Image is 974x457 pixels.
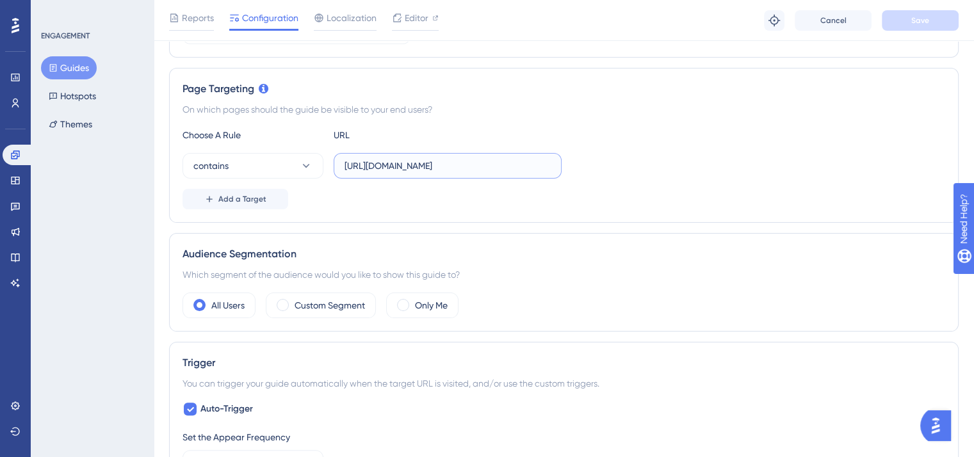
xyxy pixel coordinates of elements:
span: Configuration [242,10,298,26]
span: Auto-Trigger [200,401,253,417]
iframe: UserGuiding AI Assistant Launcher [920,406,959,445]
button: Cancel [795,10,872,31]
span: Cancel [820,15,847,26]
button: Hotspots [41,84,104,108]
input: yourwebsite.com/path [345,159,551,173]
div: Set the Appear Frequency [183,429,945,445]
label: Custom Segment [295,298,365,313]
div: Page Targeting [183,81,945,97]
button: Save [882,10,959,31]
span: Add a Target [218,194,266,204]
span: Save [911,15,929,26]
span: Localization [327,10,377,26]
span: Editor [405,10,428,26]
div: On which pages should the guide be visible to your end users? [183,102,945,117]
button: Guides [41,56,97,79]
button: Themes [41,113,100,136]
span: Need Help? [30,3,80,19]
span: contains [193,158,229,173]
span: Reports [182,10,214,26]
div: Audience Segmentation [183,246,945,262]
div: Choose A Rule [183,127,323,143]
label: All Users [211,298,245,313]
div: ENGAGEMENT [41,31,90,41]
div: URL [334,127,475,143]
div: You can trigger your guide automatically when the target URL is visited, and/or use the custom tr... [183,376,945,391]
button: Add a Target [183,189,288,209]
button: contains [183,153,323,179]
div: Which segment of the audience would you like to show this guide to? [183,267,945,282]
label: Only Me [415,298,448,313]
div: Trigger [183,355,945,371]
